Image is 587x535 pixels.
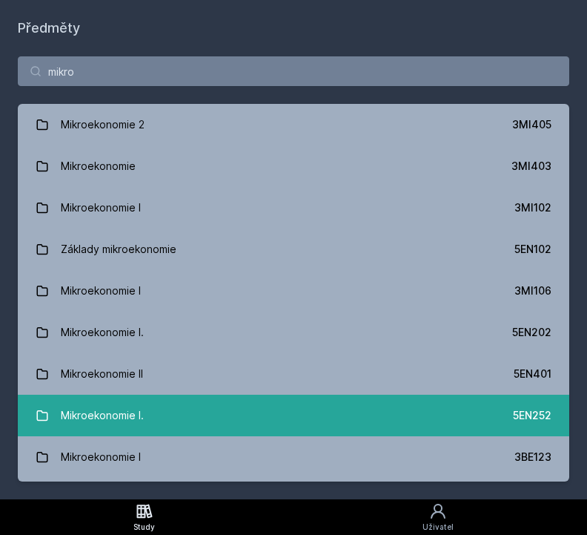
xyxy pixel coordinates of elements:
[18,270,569,312] a: Mikroekonomie I 3MI106
[61,401,144,430] div: Mikroekonomie I.
[18,104,569,145] a: Mikroekonomie 2 3MI405
[511,159,551,174] div: 3MI403
[18,187,569,229] a: Mikroekonomie I 3MI102
[18,395,569,436] a: Mikroekonomie I. 5EN252
[61,276,141,306] div: Mikroekonomie I
[18,353,569,395] a: Mikroekonomie II 5EN401
[512,117,551,132] div: 3MI405
[61,359,143,389] div: Mikroekonomie II
[61,234,176,264] div: Základy mikroekonomie
[61,151,136,181] div: Mikroekonomie
[512,325,551,340] div: 5EN202
[514,283,551,298] div: 3MI106
[422,522,454,533] div: Uživatel
[18,478,569,519] a: Mikroekonomie pro středně pokročilé 3MI622
[133,522,155,533] div: Study
[61,110,145,140] div: Mikroekonomie 2
[513,408,551,423] div: 5EN252
[18,145,569,187] a: Mikroekonomie 3MI403
[514,200,551,215] div: 3MI102
[18,229,569,270] a: Základy mikroekonomie 5EN102
[18,436,569,478] a: Mikroekonomie I 3BE123
[61,442,141,472] div: Mikroekonomie I
[514,367,551,381] div: 5EN401
[18,18,569,39] h1: Předměty
[61,318,144,347] div: Mikroekonomie I.
[18,56,569,86] input: Název nebo ident předmětu…
[61,193,141,223] div: Mikroekonomie I
[18,312,569,353] a: Mikroekonomie I. 5EN202
[514,450,551,465] div: 3BE123
[514,242,551,257] div: 5EN102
